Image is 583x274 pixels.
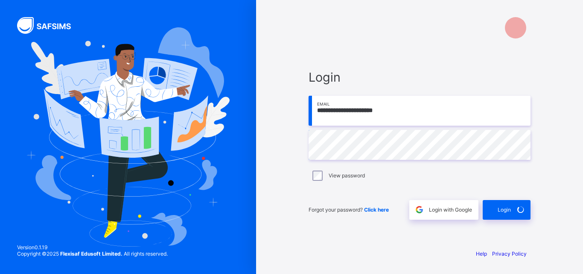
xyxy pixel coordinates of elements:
a: Help [476,250,487,257]
a: Click here [364,206,389,213]
a: Privacy Policy [492,250,527,257]
span: Copyright © 2025 All rights reserved. [17,250,168,257]
label: View password [329,172,365,179]
span: Login [309,70,531,85]
img: SAFSIMS Logo [17,17,81,34]
img: google.396cfc9801f0270233282035f929180a.svg [414,205,424,215]
img: Hero Image [26,27,230,246]
strong: Flexisaf Edusoft Limited. [60,250,122,257]
span: Version 0.1.19 [17,244,168,250]
span: Login [498,206,511,213]
span: Login with Google [429,206,472,213]
span: Forgot your password? [309,206,389,213]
